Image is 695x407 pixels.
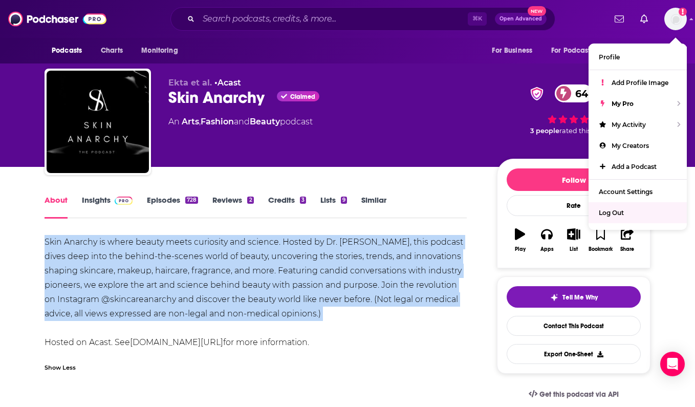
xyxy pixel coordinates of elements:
[507,344,641,364] button: Export One-Sheet
[247,197,253,204] div: 2
[45,235,467,350] div: Skin Anarchy is where beauty meets curiosity and science. Hosted by Dr. [PERSON_NAME], this podca...
[664,8,687,30] span: Logged in as audreytaylor13
[559,127,619,135] span: rated this podcast
[130,337,223,347] a: [DOMAIN_NAME][URL]
[52,44,82,58] span: Podcasts
[168,116,313,128] div: An podcast
[115,197,133,205] img: Podchaser Pro
[612,100,634,108] span: My Pro
[612,142,649,149] span: My Creators
[212,195,253,219] a: Reviews2
[234,117,250,126] span: and
[620,246,634,252] div: Share
[101,44,123,58] span: Charts
[201,117,234,126] a: Fashion
[664,8,687,30] button: Show profile menu
[497,78,650,141] div: verified Badge64 3 peoplerated this podcast
[290,94,315,99] span: Claimed
[560,222,587,259] button: List
[589,44,687,230] ul: Show profile menu
[268,195,306,219] a: Credits3
[589,72,687,93] a: Add Profile Image
[679,8,687,16] svg: Add a profile image
[507,222,533,259] button: Play
[182,117,199,126] a: Arts
[147,195,198,219] a: Episodes728
[320,195,347,219] a: Lists9
[589,135,687,156] a: My Creators
[507,316,641,336] a: Contact This Podcast
[599,53,620,61] span: Profile
[485,41,545,60] button: open menu
[218,78,241,88] a: Acast
[545,41,615,60] button: open menu
[199,117,201,126] span: ,
[515,246,526,252] div: Play
[300,197,306,204] div: 3
[533,222,560,259] button: Apps
[562,293,598,302] span: Tell Me Why
[612,163,657,170] span: Add a Podcast
[45,195,68,219] a: About
[507,195,641,216] div: Rate
[82,195,133,219] a: InsightsPodchaser Pro
[660,352,685,376] div: Open Intercom Messenger
[599,188,653,196] span: Account Settings
[341,197,347,204] div: 9
[185,197,198,204] div: 728
[612,79,668,87] span: Add Profile Image
[45,41,95,60] button: open menu
[8,9,106,29] img: Podchaser - Follow, Share and Rate Podcasts
[199,11,468,27] input: Search podcasts, credits, & more...
[527,87,547,100] img: verified Badge
[361,195,386,219] a: Similar
[214,78,241,88] span: •
[530,127,559,135] span: 3 people
[141,44,178,58] span: Monitoring
[499,16,542,22] span: Open Advanced
[507,286,641,308] button: tell me why sparkleTell Me Why
[565,84,593,102] span: 64
[589,246,613,252] div: Bookmark
[47,71,149,173] img: Skin Anarchy
[550,293,558,302] img: tell me why sparkle
[168,78,212,88] span: Ekta et al.
[587,222,614,259] button: Bookmark
[599,209,624,217] span: Log Out
[468,12,487,26] span: ⌘ K
[250,117,280,126] a: Beauty
[636,10,652,28] a: Show notifications dropdown
[555,84,593,102] a: 64
[612,121,646,128] span: My Activity
[614,222,641,259] button: Share
[492,44,532,58] span: For Business
[520,382,627,407] a: Get this podcast via API
[495,13,547,25] button: Open AdvancedNew
[613,41,650,60] button: open menu
[589,47,687,68] a: Profile
[528,6,546,16] span: New
[664,8,687,30] img: User Profile
[589,181,687,202] a: Account Settings
[551,44,600,58] span: For Podcasters
[570,246,578,252] div: List
[94,41,129,60] a: Charts
[539,390,619,399] span: Get this podcast via API
[170,7,555,31] div: Search podcasts, credits, & more...
[540,246,554,252] div: Apps
[611,10,628,28] a: Show notifications dropdown
[589,156,687,177] a: Add a Podcast
[507,168,641,191] button: Follow
[134,41,191,60] button: open menu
